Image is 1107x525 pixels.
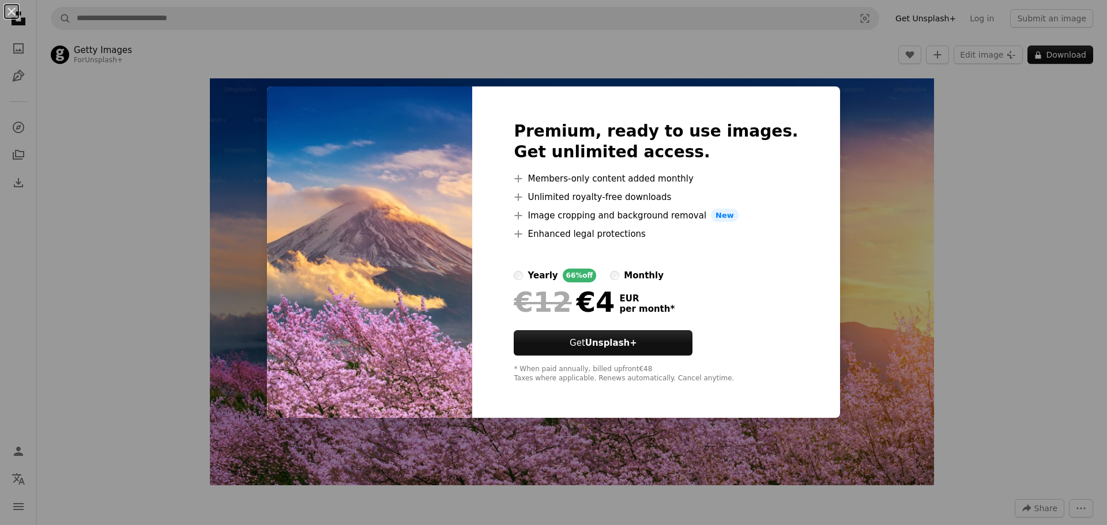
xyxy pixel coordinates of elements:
span: EUR [619,293,675,304]
li: Enhanced legal protections [514,227,798,241]
input: yearly66%off [514,271,523,280]
div: 66% off [563,269,597,282]
div: yearly [528,269,558,282]
button: GetUnsplash+ [514,330,692,356]
li: Members-only content added monthly [514,172,798,186]
li: Unlimited royalty-free downloads [514,190,798,204]
span: per month * [619,304,675,314]
div: €4 [514,287,615,317]
strong: Unsplash+ [585,338,637,348]
li: Image cropping and background removal [514,209,798,222]
input: monthly [610,271,619,280]
span: New [711,209,739,222]
div: monthly [624,269,664,282]
div: * When paid annually, billed upfront €48 Taxes where applicable. Renews automatically. Cancel any... [514,365,798,383]
h2: Premium, ready to use images. Get unlimited access. [514,121,798,163]
img: premium_photo-1661878091370-4ccb8763756a [267,86,472,418]
span: €12 [514,287,571,317]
